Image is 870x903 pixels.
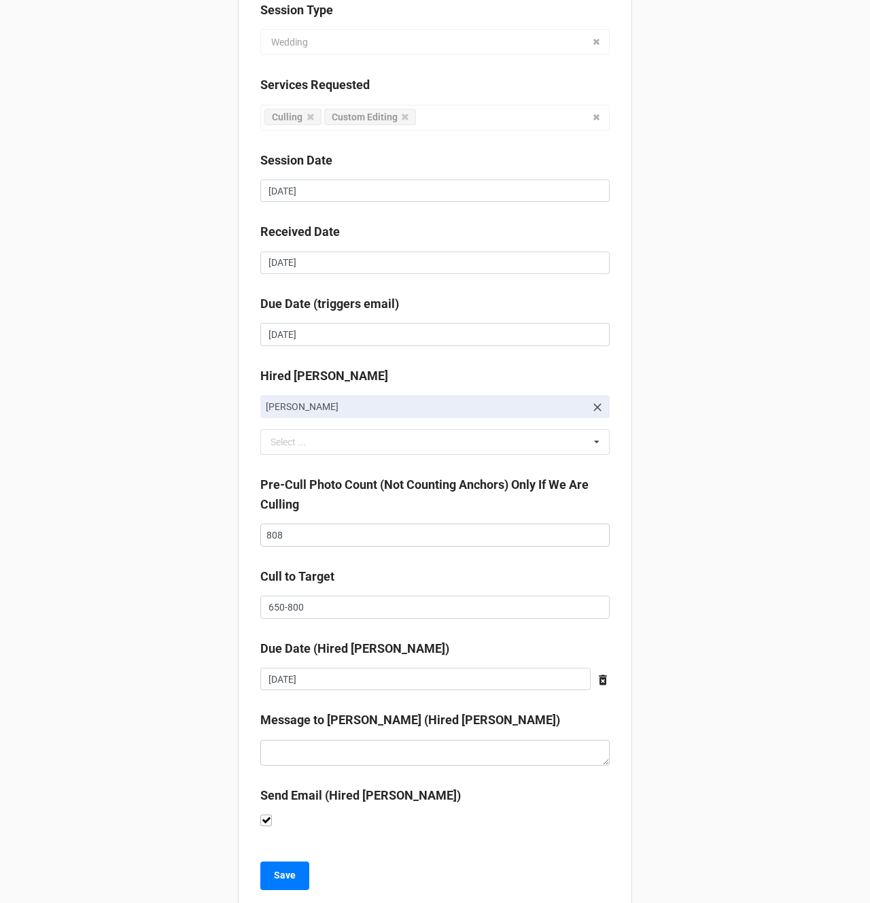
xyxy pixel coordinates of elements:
[260,639,449,658] label: Due Date (Hired [PERSON_NAME])
[260,475,610,514] label: Pre-Cull Photo Count (Not Counting Anchors) Only If We Are Culling
[260,252,610,275] input: Date
[274,868,296,883] b: Save
[260,711,560,730] label: Message to [PERSON_NAME] (Hired [PERSON_NAME])
[260,151,332,170] label: Session Date
[260,567,334,586] label: Cull to Target
[260,1,333,20] label: Session Type
[260,75,370,95] label: Services Requested
[260,323,610,346] input: Date
[260,668,591,691] input: Date
[266,400,585,413] p: [PERSON_NAME]
[260,180,610,203] input: Date
[267,435,326,450] div: Select ...
[260,294,399,313] label: Due Date (triggers email)
[260,862,309,890] button: Save
[260,222,340,241] label: Received Date
[260,786,461,805] label: Send Email (Hired [PERSON_NAME])
[260,367,388,386] label: Hired [PERSON_NAME]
